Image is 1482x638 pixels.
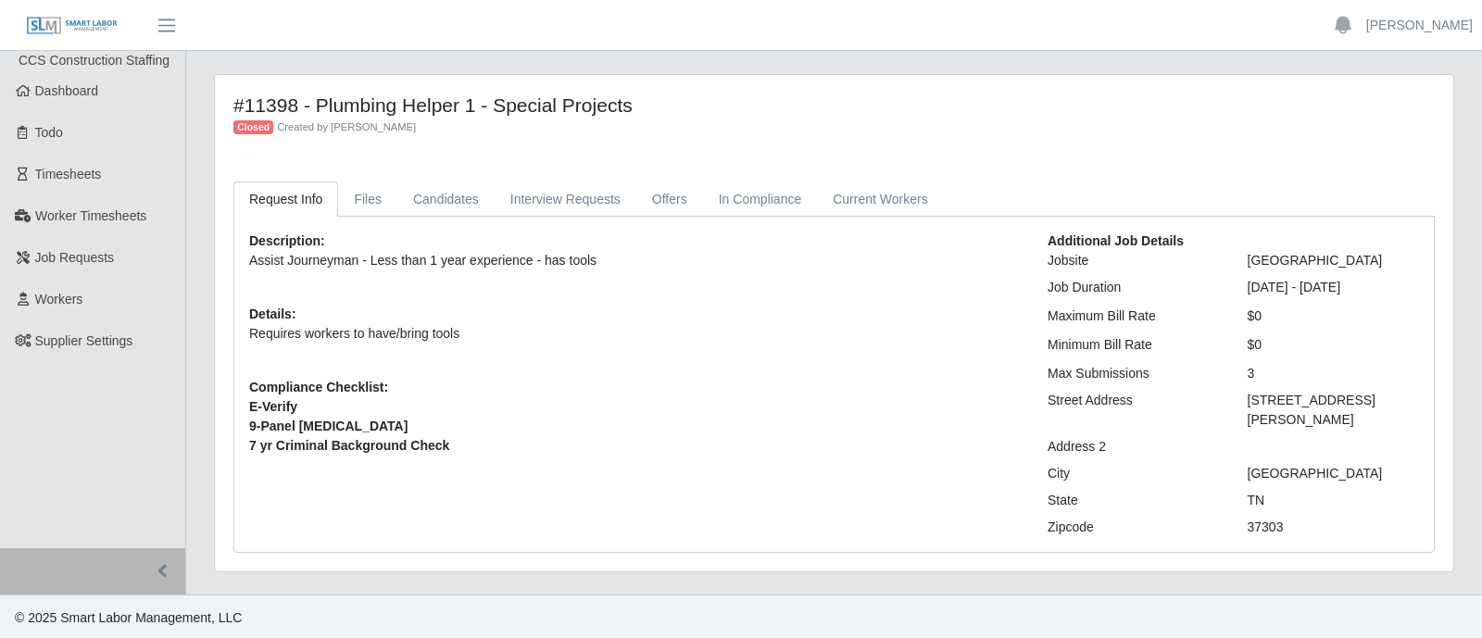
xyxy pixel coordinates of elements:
b: Additional Job Details [1048,233,1184,248]
span: Workers [35,292,83,306]
b: Details: [249,306,296,321]
h4: #11398 - Plumbing Helper 1 - Special Projects [233,94,1127,117]
div: Address 2 [1034,437,1234,457]
span: Worker Timesheets [35,208,146,223]
p: Requires workers to have/bring tools [249,324,1020,344]
div: $0 [1234,306,1434,326]
span: E-Verify [249,397,1020,417]
span: Todo [35,125,63,140]
div: Max Submissions [1034,364,1234,383]
span: 9-Panel [MEDICAL_DATA] [249,417,1020,436]
div: Jobsite [1034,251,1234,270]
a: Offers [636,181,703,218]
span: 7 yr Criminal Background Check [249,436,1020,456]
div: Job Duration [1034,278,1234,297]
a: Current Workers [817,181,943,218]
b: Compliance Checklist: [249,380,388,394]
p: Assist Journeyman - Less than 1 year experience - has tools [249,251,1020,270]
img: SLM Logo [26,16,119,36]
div: $0 [1234,335,1434,355]
div: [GEOGRAPHIC_DATA] [1234,464,1434,483]
div: City [1034,464,1234,483]
span: Supplier Settings [35,333,133,348]
div: [GEOGRAPHIC_DATA] [1234,251,1434,270]
span: Closed [233,120,273,135]
div: Maximum Bill Rate [1034,306,1234,326]
b: Description: [249,233,325,248]
div: 3 [1234,364,1434,383]
div: 37303 [1234,518,1434,537]
a: Interview Requests [495,181,636,218]
a: Candidates [397,181,495,218]
span: © 2025 Smart Labor Management, LLC [15,610,242,625]
div: Minimum Bill Rate [1034,335,1234,355]
span: Created by [PERSON_NAME] [277,121,416,132]
a: Request Info [233,181,338,218]
span: Job Requests [35,250,115,265]
span: Dashboard [35,83,99,98]
div: [STREET_ADDRESS][PERSON_NAME] [1234,391,1434,430]
div: TN [1234,491,1434,510]
div: Street Address [1034,391,1234,430]
a: [PERSON_NAME] [1366,16,1473,35]
div: State [1034,491,1234,510]
div: [DATE] - [DATE] [1234,278,1434,297]
span: Timesheets [35,167,102,181]
a: Files [338,181,397,218]
a: In Compliance [703,181,818,218]
span: CCS Construction Staffing [19,53,170,68]
div: Zipcode [1034,518,1234,537]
